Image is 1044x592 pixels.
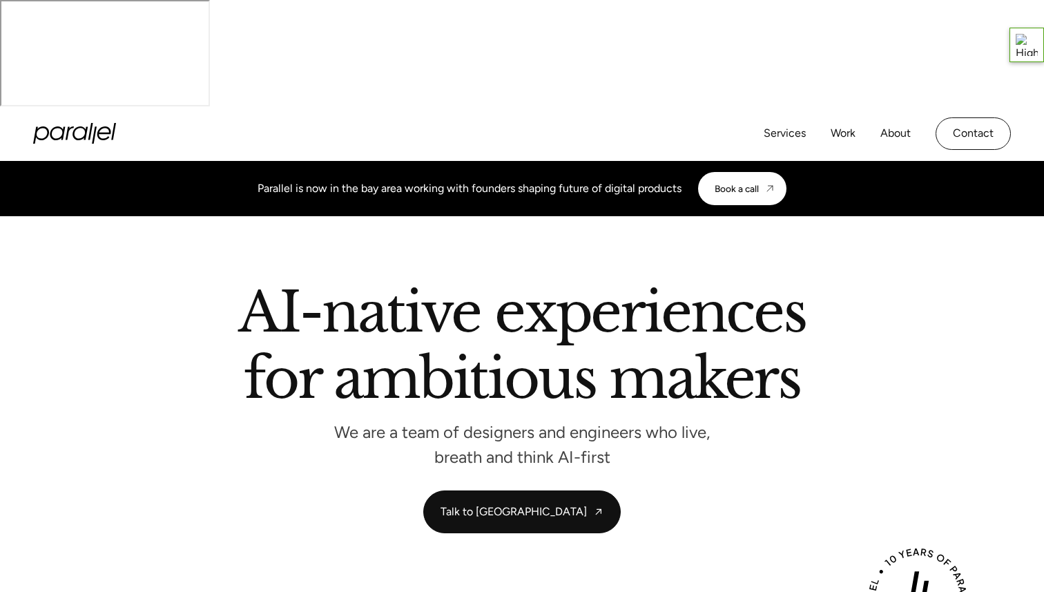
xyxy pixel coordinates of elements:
[764,124,806,144] a: Services
[315,426,729,463] p: We are a team of designers and engineers who live, breath and think AI-first
[33,123,116,144] a: home
[128,285,916,412] h2: AI-native experiences for ambitious makers
[715,183,759,194] div: Book a call
[831,124,855,144] a: Work
[764,183,775,194] img: CTA arrow image
[698,172,786,205] a: Book a call
[880,124,911,144] a: About
[258,180,681,197] div: Parallel is now in the bay area working with founders shaping future of digital products
[936,117,1011,150] a: Contact
[1016,34,1038,56] img: Highperformr Logo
